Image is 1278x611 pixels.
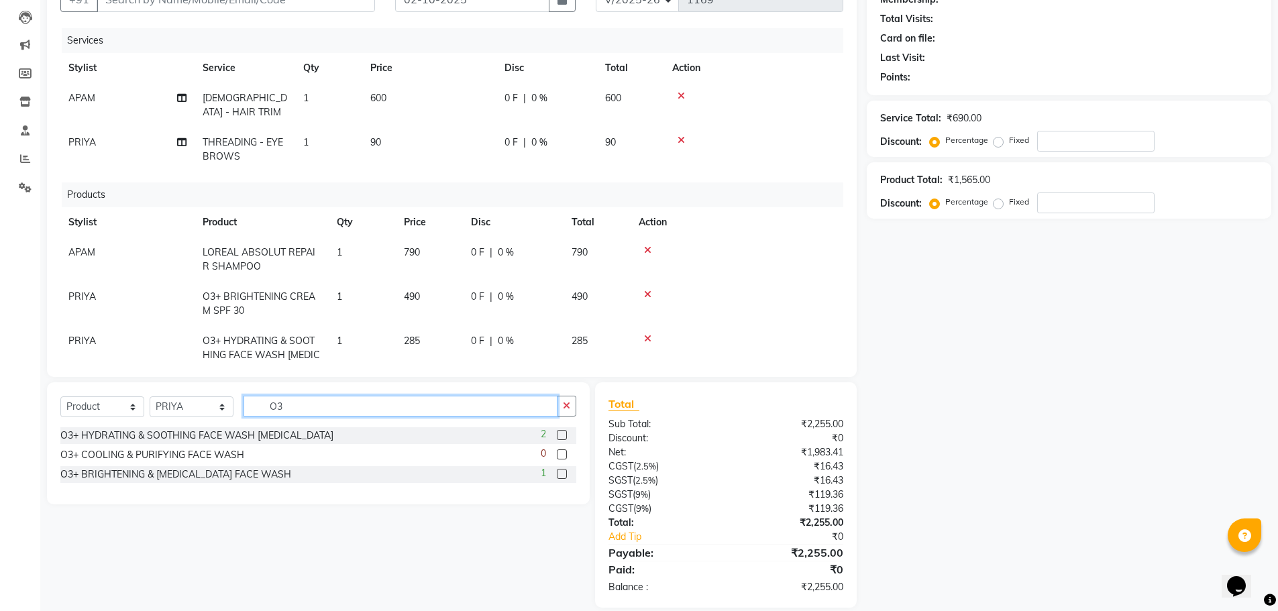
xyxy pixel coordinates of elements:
div: Total: [598,516,726,530]
th: Product [195,207,329,237]
span: 0 % [498,245,514,260]
span: CGST [608,502,633,514]
div: ( ) [598,502,726,516]
div: ₹2,255.00 [726,545,853,561]
div: Paid: [598,561,726,577]
input: Search or Scan [244,396,557,416]
div: ( ) [598,488,726,502]
div: Card on file: [880,32,935,46]
span: 1 [337,335,342,347]
label: Percentage [945,196,988,208]
div: ₹1,983.41 [726,445,853,459]
span: 1 [337,290,342,302]
th: Stylist [60,207,195,237]
div: ( ) [598,459,726,474]
span: 1 [541,466,546,480]
label: Fixed [1009,196,1029,208]
div: ( ) [598,474,726,488]
div: ₹2,255.00 [726,580,853,594]
span: 2 [541,427,546,441]
span: O3+ BRIGHTENING CREAM SPF 30 [203,290,315,317]
div: ₹16.43 [726,474,853,488]
span: | [523,135,526,150]
span: 90 [370,136,381,148]
a: Add Tip [598,530,747,544]
span: 2.5% [635,475,655,486]
span: 9% [636,503,649,514]
div: Product Total: [880,173,943,187]
div: Services [62,28,853,53]
span: 0 F [504,135,518,150]
span: 0 % [498,334,514,348]
div: Products [62,182,853,207]
span: PRIYA [68,335,96,347]
label: Fixed [1009,134,1029,146]
span: PRIYA [68,290,96,302]
span: 1 [337,246,342,258]
div: Discount: [880,135,922,149]
span: SGST [608,474,633,486]
th: Qty [329,207,396,237]
div: Sub Total: [598,417,726,431]
span: 0 % [498,290,514,304]
div: Service Total: [880,111,941,125]
div: O3+ BRIGHTENING & [MEDICAL_DATA] FACE WASH [60,467,291,482]
div: Points: [880,70,910,85]
th: Disc [496,53,597,83]
span: 0 % [531,135,547,150]
label: Percentage [945,134,988,146]
span: | [490,245,492,260]
div: O3+ HYDRATING & SOOTHING FACE WASH [MEDICAL_DATA] [60,429,333,443]
span: 790 [404,246,420,258]
span: APAM [68,246,95,258]
span: | [490,334,492,348]
div: Discount: [880,197,922,211]
span: 0 [541,447,546,461]
span: 0 F [504,91,518,105]
span: 790 [572,246,588,258]
span: LOREAL ABSOLUT REPAIR SHAMPOO [203,246,315,272]
div: Last Visit: [880,51,925,65]
th: Disc [463,207,564,237]
div: Payable: [598,545,726,561]
span: 0 % [531,91,547,105]
span: SGST [608,488,633,500]
iframe: chat widget [1222,557,1265,598]
span: 90 [605,136,616,148]
div: ₹119.36 [726,502,853,516]
span: | [523,91,526,105]
div: ₹16.43 [726,459,853,474]
span: O3+ HYDRATING & SOOTHING FACE WASH [MEDICAL_DATA] [203,335,320,375]
span: 490 [572,290,588,302]
span: 0 F [471,245,484,260]
span: [DEMOGRAPHIC_DATA] - HAIR TRIM [203,92,287,118]
span: 1 [303,136,309,148]
span: 285 [404,335,420,347]
div: ₹0 [726,561,853,577]
span: 600 [605,92,621,104]
div: Discount: [598,431,726,445]
span: 1 [303,92,309,104]
div: Net: [598,445,726,459]
span: PRIYA [68,136,96,148]
span: 0 F [471,334,484,348]
th: Stylist [60,53,195,83]
th: Service [195,53,295,83]
div: ₹119.36 [726,488,853,502]
div: Total Visits: [880,12,933,26]
div: ₹0 [726,431,853,445]
th: Price [396,207,463,237]
th: Qty [295,53,362,83]
span: 490 [404,290,420,302]
div: ₹0 [747,530,853,544]
span: 0 F [471,290,484,304]
span: Total [608,397,639,411]
div: O3+ COOLING & PURIFYING FACE WASH [60,448,244,462]
span: APAM [68,92,95,104]
span: 2.5% [636,461,656,471]
span: 9% [635,489,648,500]
span: | [490,290,492,304]
div: ₹1,565.00 [948,173,990,187]
div: ₹2,255.00 [726,516,853,530]
div: ₹690.00 [947,111,981,125]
